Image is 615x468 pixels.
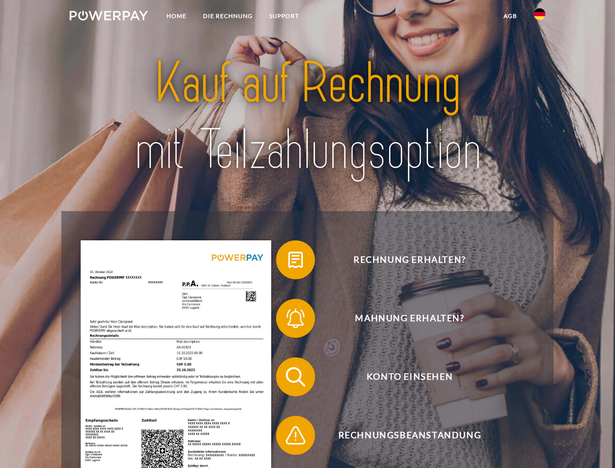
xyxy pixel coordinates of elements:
button: Mahnung erhalten? [276,299,529,338]
span: Rechnungsbeanstandung [290,416,529,455]
a: DIE RECHNUNG [195,7,261,25]
span: Mahnung erhalten? [290,299,529,338]
button: Rechnungsbeanstandung [276,416,529,455]
button: Konto einsehen [276,357,529,396]
span: Rechnung erhalten? [290,240,529,279]
button: Rechnung erhalten? [276,240,529,279]
img: qb_warning.svg [283,423,308,448]
a: agb [495,7,525,25]
span: Konto einsehen [290,357,529,396]
img: qb_bill.svg [283,248,308,272]
img: qb_bell.svg [283,306,308,331]
a: Home [158,7,195,25]
img: title-powerpay_de.svg [93,47,522,187]
img: logo-powerpay-white.svg [70,11,148,20]
img: qb_search.svg [283,365,308,389]
a: SUPPORT [261,7,307,25]
img: de [534,8,545,20]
